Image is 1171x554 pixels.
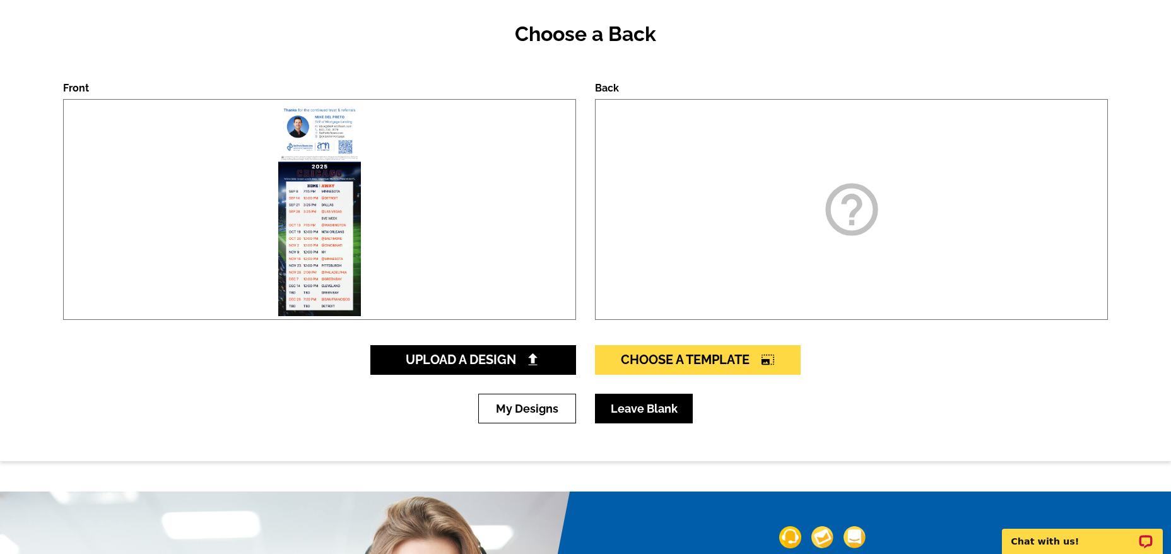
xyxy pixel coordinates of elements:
[406,352,541,367] span: Upload A Design
[370,345,576,375] a: Upload A Design
[63,82,89,94] label: Front
[595,82,619,94] label: Back
[478,394,576,423] a: My Designs
[63,22,1108,46] h2: Choose a Back
[595,345,801,375] a: Choose A Templatephoto_size_select_large
[779,526,801,548] img: support-img-1.png
[811,526,833,548] img: support-img-2.png
[844,526,866,548] img: support-img-3_1.png
[994,514,1171,554] iframe: LiveChat chat widget
[820,178,883,241] i: help_outline
[761,353,775,366] i: photo_size_select_large
[595,394,693,423] a: Leave Blank
[275,100,364,319] img: large-thumb.jpg
[621,352,775,367] span: Choose A Template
